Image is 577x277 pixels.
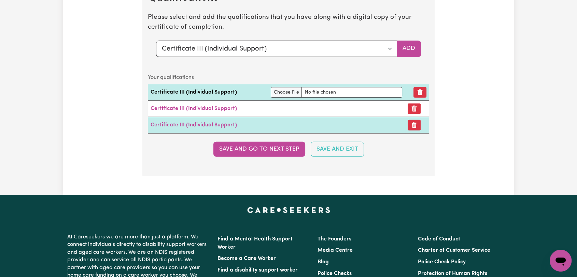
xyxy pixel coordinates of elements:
[151,106,237,111] a: Certificate III (Individual Support)
[408,103,421,114] button: Remove certificate
[397,41,421,57] button: Add selected qualification
[148,71,429,84] caption: Your qualifications
[418,236,460,242] a: Code of Conduct
[213,142,305,157] button: Save and go to next step
[217,267,298,273] a: Find a disability support worker
[550,250,572,272] iframe: Button to launch messaging window
[413,87,426,98] button: Remove qualification
[408,120,421,130] button: Remove certificate
[318,248,353,253] a: Media Centre
[148,84,268,101] td: Certificate III (Individual Support)
[217,256,276,261] a: Become a Care Worker
[418,248,490,253] a: Charter of Customer Service
[318,236,351,242] a: The Founders
[318,259,329,265] a: Blog
[418,271,487,276] a: Protection of Human Rights
[418,259,466,265] a: Police Check Policy
[148,13,429,32] p: Please select and add the qualifications that you have along with a digital copy of your certific...
[217,236,293,250] a: Find a Mental Health Support Worker
[311,142,364,157] button: Save and Exit
[151,122,237,128] a: Certificate III (Individual Support)
[247,207,330,213] a: Careseekers home page
[318,271,352,276] a: Police Checks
